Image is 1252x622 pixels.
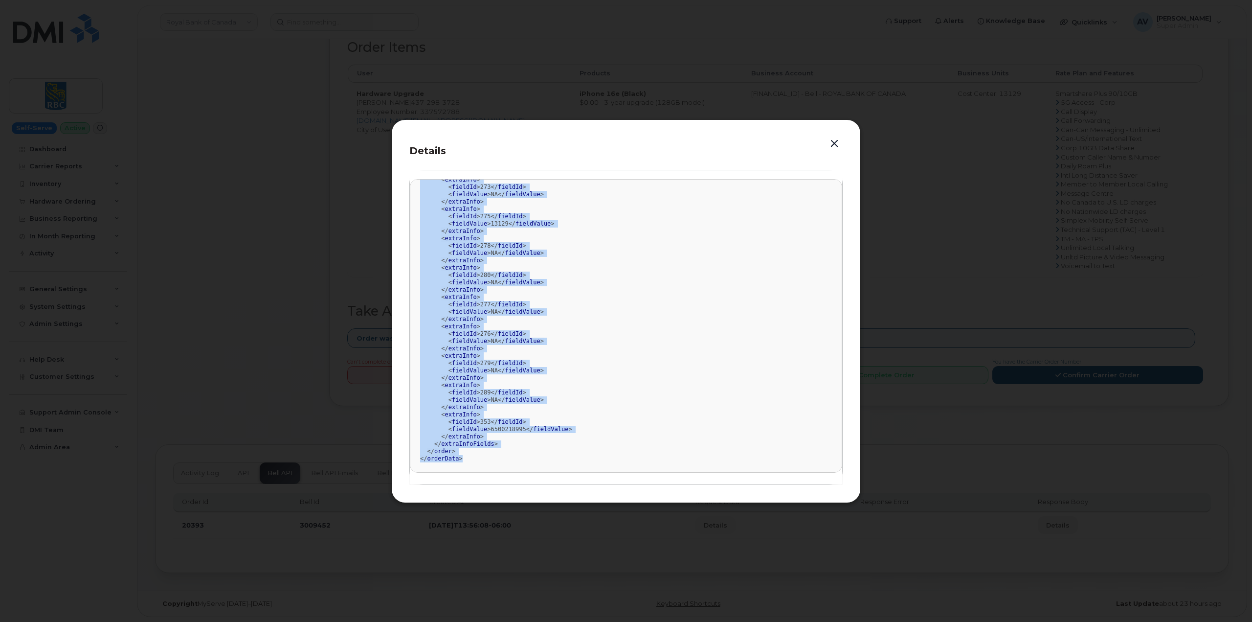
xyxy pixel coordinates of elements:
span: </ > [491,360,526,367]
span: fieldId [452,184,477,190]
span: </ > [498,250,544,256]
span: < > [441,352,480,359]
span: </ > [498,279,544,286]
span: </ > [420,455,463,462]
span: fieldId [498,272,523,278]
span: fieldValue [505,279,540,286]
span: < > [441,382,480,389]
span: extraInfo [445,235,477,242]
span: < > [448,301,480,308]
span: fieldValue [505,338,540,345]
span: fieldValue [452,250,487,256]
span: extraInfo [445,323,477,330]
span: </ > [498,396,544,403]
span: < > [441,264,480,271]
span: fieldValue [452,191,487,198]
span: </ > [491,272,526,278]
span: order [434,448,452,455]
span: fieldValue [505,367,540,374]
span: </ > [427,448,455,455]
span: < > [448,242,480,249]
span: fieldId [452,242,477,249]
span: extraInfo [445,206,477,212]
span: < > [448,191,491,198]
span: extraInfo [448,198,480,205]
span: < > [448,389,480,396]
span: orderData [427,455,459,462]
span: < > [448,272,480,278]
span: </ > [491,213,526,220]
span: < > [441,235,480,242]
span: fieldValue [452,308,487,315]
span: extraInfo [448,374,480,381]
span: extraInfo [448,345,480,352]
span: fieldId [452,389,477,396]
span: </ > [498,191,544,198]
span: < > [448,308,491,315]
span: fieldValue [452,338,487,345]
span: </ > [498,308,544,315]
span: extraInfoFields [441,440,494,447]
span: fieldValue [533,426,568,433]
span: < > [448,396,491,403]
span: extraInfo [445,264,477,271]
span: fieldId [452,330,477,337]
span: extraInfo [448,404,480,411]
span: < > [448,367,491,374]
span: </ > [441,433,484,440]
span: </ > [498,367,544,374]
span: </ > [441,286,484,293]
span: < > [441,411,480,418]
span: extraInfo [448,228,480,234]
span: fieldValue [452,396,487,403]
span: </ > [434,440,498,447]
span: extraInfo [445,294,477,300]
span: </ > [441,198,484,205]
span: fieldId [498,184,523,190]
span: extraInfo [445,176,477,183]
span: < > [448,338,491,345]
span: </ > [491,418,526,425]
span: < > [448,360,480,367]
span: </ > [441,404,484,411]
span: fieldValue [505,396,540,403]
span: </ > [498,338,544,345]
span: fieldValue [505,250,540,256]
span: < > [441,176,480,183]
span: </ > [441,345,484,352]
span: fieldId [452,418,477,425]
span: fieldId [452,301,477,308]
span: < > [448,220,491,227]
span: < > [441,323,480,330]
span: fieldId [498,389,523,396]
span: </ > [441,316,484,323]
span: extraInfo [448,433,480,440]
span: < > [448,418,480,425]
span: </ > [491,242,526,249]
span: fieldValue [452,220,487,227]
span: fieldValue [452,426,487,433]
span: extraInfo [445,411,477,418]
span: fieldId [498,242,523,249]
span: </ > [491,301,526,308]
span: </ > [441,257,484,264]
span: fieldValue [452,279,487,286]
span: extraInfo [448,286,480,293]
span: </ > [491,389,526,396]
span: fieldId [498,301,523,308]
span: </ > [441,228,484,234]
span: </ > [526,426,572,433]
span: < > [448,184,480,190]
span: < > [448,279,491,286]
span: fieldId [452,213,477,220]
span: < > [448,426,491,433]
span: extraInfo [448,316,480,323]
span: </ > [441,374,484,381]
span: fieldId [498,330,523,337]
span: extraInfo [448,257,480,264]
span: < > [441,294,480,300]
span: < > [448,213,480,220]
span: fieldId [498,418,523,425]
span: extraInfo [445,382,477,389]
span: </ > [491,184,526,190]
